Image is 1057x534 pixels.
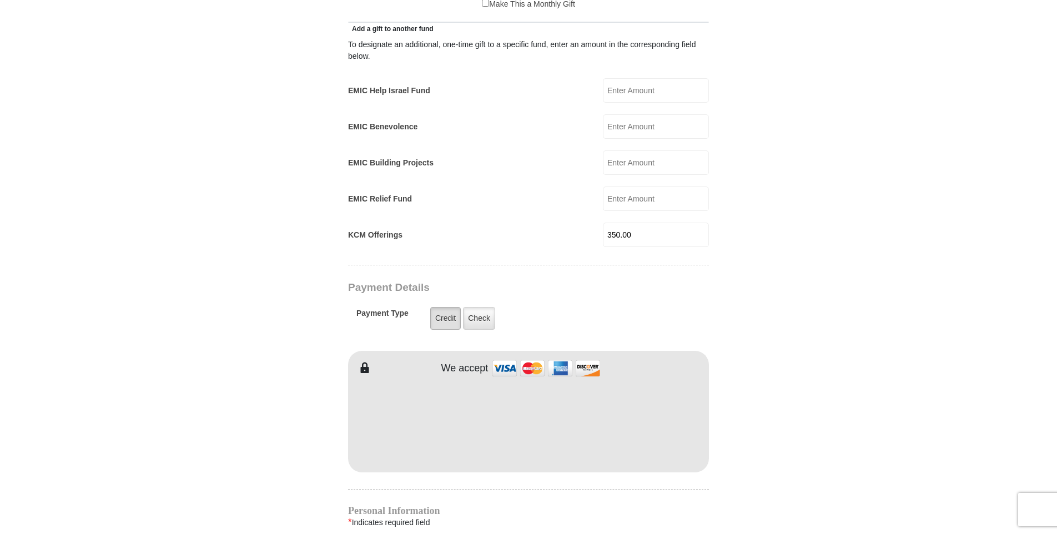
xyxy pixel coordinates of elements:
[348,121,417,133] label: EMIC Benevolence
[348,515,709,530] div: Indicates required field
[463,307,495,330] label: Check
[356,309,409,324] h5: Payment Type
[441,362,489,375] h4: We accept
[491,356,602,380] img: credit cards accepted
[603,150,709,175] input: Enter Amount
[348,25,434,33] span: Add a gift to another fund
[348,85,430,97] label: EMIC Help Israel Fund
[603,114,709,139] input: Enter Amount
[348,229,402,241] label: KCM Offerings
[603,187,709,211] input: Enter Amount
[603,223,709,247] input: Enter Amount
[348,281,631,294] h3: Payment Details
[348,506,709,515] h4: Personal Information
[430,307,461,330] label: Credit
[348,39,709,62] div: To designate an additional, one-time gift to a specific fund, enter an amount in the correspondin...
[348,193,412,205] label: EMIC Relief Fund
[603,78,709,103] input: Enter Amount
[348,157,434,169] label: EMIC Building Projects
